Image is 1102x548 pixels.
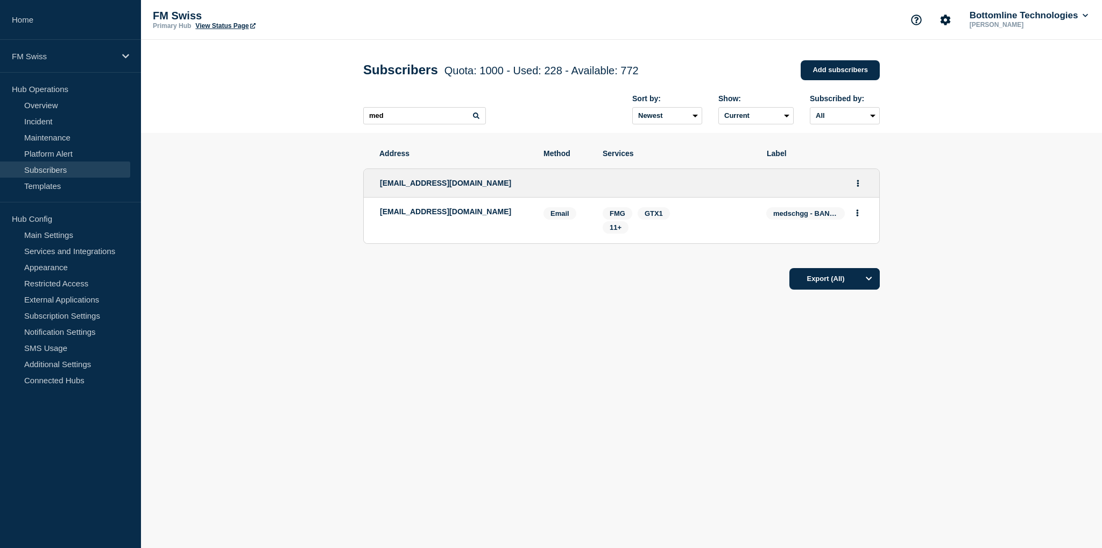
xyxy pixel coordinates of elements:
[379,149,527,158] span: Address
[766,207,845,220] span: medschgg - BANKMED
[967,21,1079,29] p: [PERSON_NAME]
[195,22,255,30] a: View Status Page
[851,205,864,221] button: Actions
[380,179,511,187] span: [EMAIL_ADDRESS][DOMAIN_NAME]
[810,94,880,103] div: Subscribed by:
[543,149,587,158] span: Method
[363,62,639,78] h1: Subscribers
[610,223,621,231] span: 11+
[610,209,625,217] span: FMG
[718,94,794,103] div: Show:
[767,149,864,158] span: Label
[632,94,702,103] div: Sort by:
[810,107,880,124] select: Subscribed by
[934,9,957,31] button: Account settings
[363,107,486,124] input: Search subscribers
[905,9,928,31] button: Support
[603,149,751,158] span: Services
[153,22,191,30] p: Primary Hub
[632,107,702,124] select: Sort by
[858,268,880,290] button: Options
[380,207,527,216] p: [EMAIL_ADDRESS][DOMAIN_NAME]
[801,60,880,80] a: Add subscribers
[967,10,1090,21] button: Bottomline Technologies
[789,268,880,290] button: Export (All)
[444,65,639,76] span: Quota: 1000 - Used: 228 - Available: 772
[153,10,368,22] p: FM Swiss
[718,107,794,124] select: Deleted
[543,207,576,220] span: Email
[12,52,115,61] p: FM Swiss
[851,175,865,192] button: Actions
[645,209,663,217] span: GTX1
